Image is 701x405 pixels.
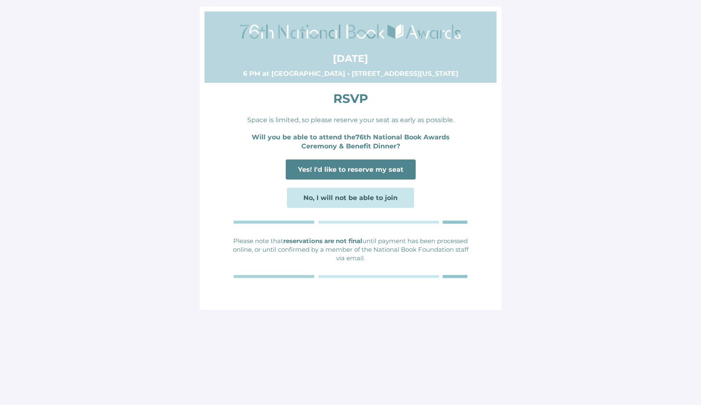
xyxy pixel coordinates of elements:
[232,69,469,78] p: 6 PM at [GEOGRAPHIC_DATA] • [STREET_ADDRESS][US_STATE]
[287,188,414,208] a: No, I will not be able to join
[333,52,368,64] strong: [DATE]
[298,166,403,173] span: Yes! I'd like to reserve my seat
[286,159,416,180] a: Yes! I'd like to reserve my seat
[232,116,469,125] p: Space is limited, so please reserve your seat as early as possible.
[232,90,469,107] p: RSVP
[303,194,398,202] span: No, I will not be able to join
[283,237,362,245] strong: reservations are not final
[252,133,355,141] strong: Will you be able to attend the
[301,133,450,150] strong: 76th National Book Awards Ceremony & Benefit Dinner?
[232,237,469,262] p: Please note that until payment has been processed online, or until confirmed by a member of the N...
